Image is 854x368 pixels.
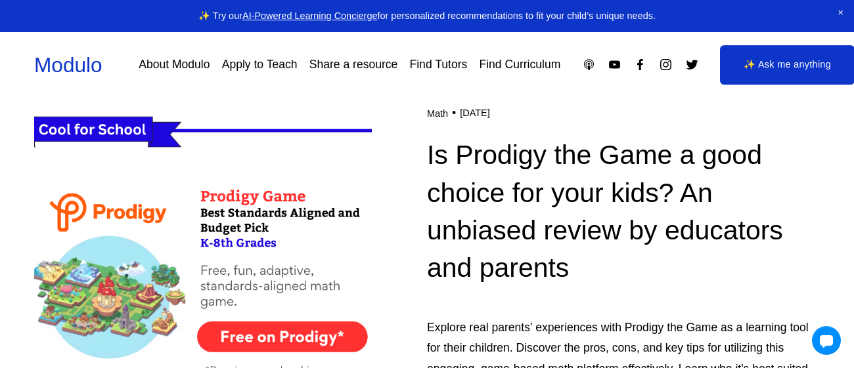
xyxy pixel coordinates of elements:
[608,58,621,72] a: YouTube
[427,140,783,283] a: Is Prodigy the Game a good choice for your kids? An unbiased review by educators and parents
[139,53,210,76] a: About Modulo
[633,58,647,72] a: Facebook
[582,58,596,72] a: Apple Podcasts
[427,108,448,119] a: Math
[659,58,673,72] a: Instagram
[34,53,102,77] a: Modulo
[222,53,298,76] a: Apply to Teach
[479,53,560,76] a: Find Curriculum
[242,10,377,21] a: AI-Powered Learning Concierge
[410,53,468,76] a: Find Tutors
[309,53,398,76] a: Share a resource
[685,58,699,72] a: Twitter
[460,108,489,119] time: [DATE]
